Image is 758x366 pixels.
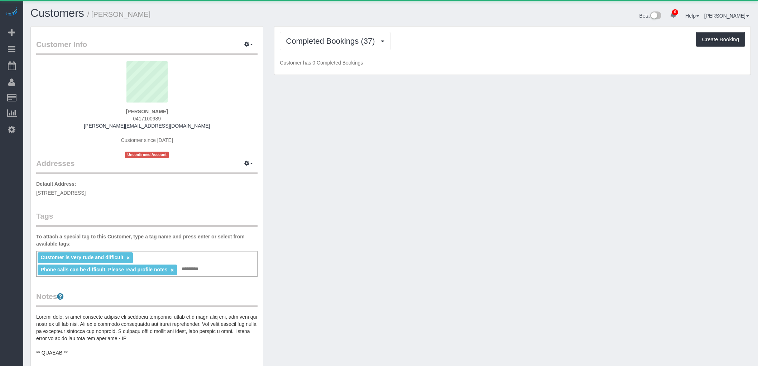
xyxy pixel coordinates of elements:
a: × [126,255,130,261]
legend: Customer Info [36,39,258,55]
a: Help [685,13,699,19]
label: Default Address: [36,180,76,187]
span: Customer since [DATE] [121,137,173,143]
small: / [PERSON_NAME] [87,10,151,18]
img: New interface [649,11,661,21]
legend: Notes [36,291,258,307]
span: Completed Bookings (37) [286,37,378,46]
span: 0417100989 [133,116,161,122]
a: 0 [666,7,680,23]
label: To attach a special tag to this Customer, type a tag name and press enter or select from availabl... [36,233,258,247]
span: [STREET_ADDRESS] [36,190,86,196]
strong: [PERSON_NAME] [126,109,168,114]
a: [PERSON_NAME][EMAIL_ADDRESS][DOMAIN_NAME] [84,123,210,129]
img: Automaid Logo [4,7,19,17]
a: Customers [30,7,84,19]
span: Customer is very rude and difficult [40,255,123,260]
a: × [171,267,174,273]
button: Completed Bookings (37) [280,32,390,50]
span: Phone calls can be difficult. Please read profile notes [40,267,167,272]
span: Unconfirmed Account [125,152,169,158]
a: [PERSON_NAME] [704,13,749,19]
a: Beta [639,13,662,19]
p: Customer has 0 Completed Bookings [280,59,745,66]
button: Create Booking [696,32,745,47]
span: 0 [672,9,678,15]
legend: Tags [36,211,258,227]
